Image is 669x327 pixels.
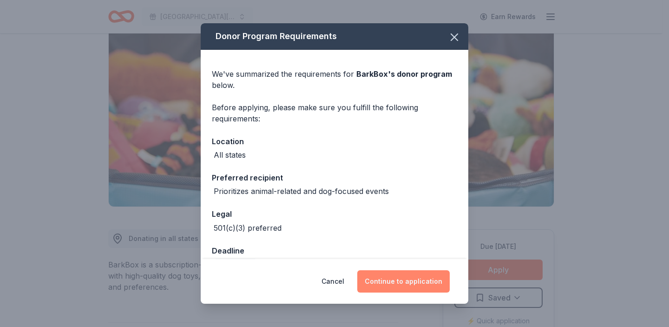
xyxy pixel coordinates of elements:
div: We've summarized the requirements for below. [212,68,457,91]
div: Deadline [212,245,457,257]
div: Location [212,135,457,147]
div: Before applying, please make sure you fulfill the following requirements: [212,102,457,124]
button: Continue to application [357,270,450,293]
div: Preferred recipient [212,172,457,184]
div: 501(c)(3) preferred [214,222,282,234]
button: Cancel [321,270,344,293]
div: Due [DATE] [214,259,257,272]
div: Legal [212,208,457,220]
span: BarkBox 's donor program [356,69,452,79]
div: All states [214,149,246,160]
div: Donor Program Requirements [201,23,468,50]
div: Prioritizes animal-related and dog-focused events [214,186,389,197]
